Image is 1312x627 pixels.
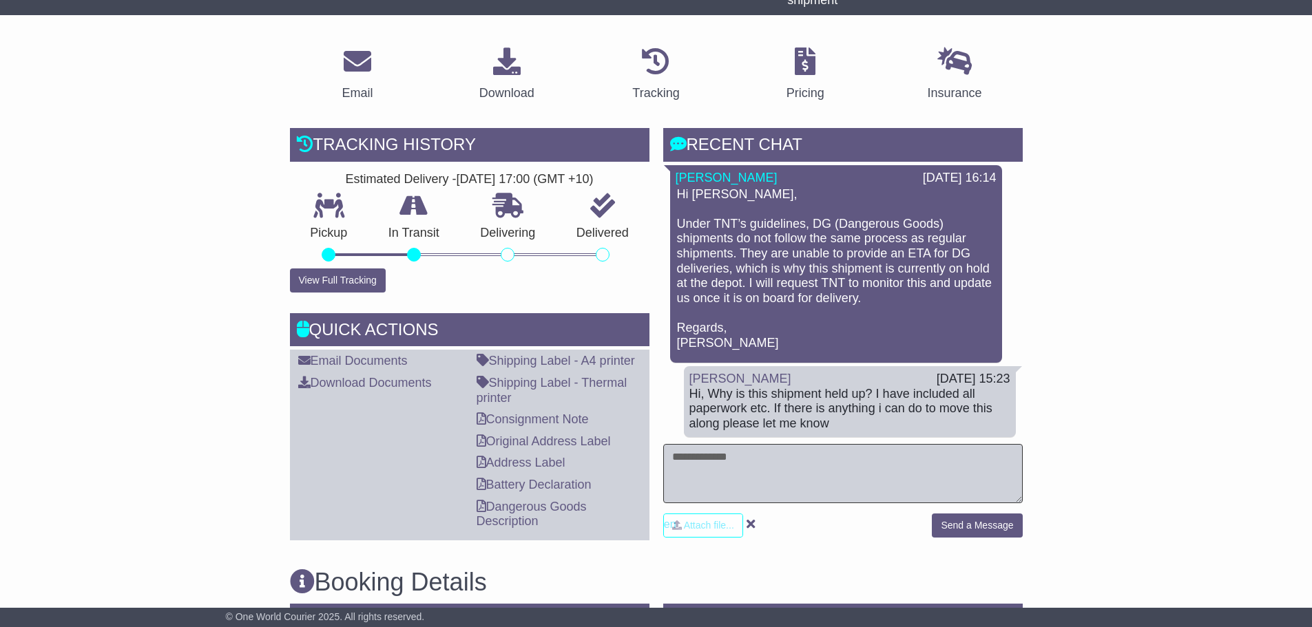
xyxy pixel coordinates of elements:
[477,500,587,529] a: Dangerous Goods Description
[663,128,1023,165] div: RECENT CHAT
[787,84,824,103] div: Pricing
[333,43,382,107] a: Email
[477,456,565,469] a: Address Label
[932,513,1022,538] button: Send a Message
[477,412,589,426] a: Consignment Note
[477,376,627,405] a: Shipping Label - Thermal printer
[290,313,649,350] div: Quick Actions
[368,226,460,241] p: In Transit
[470,43,543,107] a: Download
[457,172,594,187] div: [DATE] 17:00 (GMT +10)
[689,372,791,385] a: [PERSON_NAME]
[479,84,534,103] div: Download
[937,372,1010,387] div: [DATE] 15:23
[477,478,592,491] a: Battery Declaration
[477,434,611,448] a: Original Address Label
[928,84,982,103] div: Insurance
[556,226,649,241] p: Delivered
[290,568,1023,596] h3: Booking Details
[676,171,778,184] a: [PERSON_NAME]
[778,43,833,107] a: Pricing
[290,268,386,293] button: View Full Tracking
[460,226,556,241] p: Delivering
[342,84,373,103] div: Email
[623,43,688,107] a: Tracking
[290,128,649,165] div: Tracking history
[632,84,679,103] div: Tracking
[677,187,995,351] p: Hi [PERSON_NAME], Under TNT’s guidelines, DG (Dangerous Goods) shipments do not follow the same p...
[923,171,997,186] div: [DATE] 16:14
[290,172,649,187] div: Estimated Delivery -
[919,43,991,107] a: Insurance
[477,354,635,368] a: Shipping Label - A4 printer
[689,387,1010,432] div: Hi, Why is this shipment held up? I have included all paperwork etc. If there is anything i can d...
[298,376,432,390] a: Download Documents
[290,226,368,241] p: Pickup
[226,611,425,622] span: © One World Courier 2025. All rights reserved.
[298,354,408,368] a: Email Documents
